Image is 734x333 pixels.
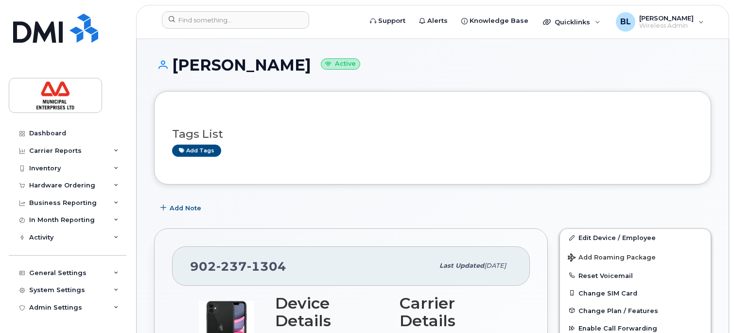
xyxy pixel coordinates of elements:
span: 902 [190,259,286,274]
h3: Device Details [275,295,388,330]
button: Add Note [154,199,210,217]
h3: Carrier Details [400,295,512,330]
small: Active [321,58,360,70]
span: [DATE] [484,262,506,269]
button: Add Roaming Package [560,247,711,267]
span: 1304 [247,259,286,274]
button: Change Plan / Features [560,302,711,319]
span: Enable Call Forwarding [578,325,657,332]
h3: Tags List [172,128,693,140]
a: Edit Device / Employee [560,229,711,246]
span: 237 [216,259,247,274]
span: Last updated [439,262,484,269]
button: Change SIM Card [560,284,711,302]
span: Add Roaming Package [568,254,656,263]
span: Add Note [170,203,201,213]
span: Change Plan / Features [578,307,658,314]
h1: [PERSON_NAME] [154,56,711,74]
button: Reset Voicemail [560,267,711,284]
a: Add tags [172,145,221,157]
